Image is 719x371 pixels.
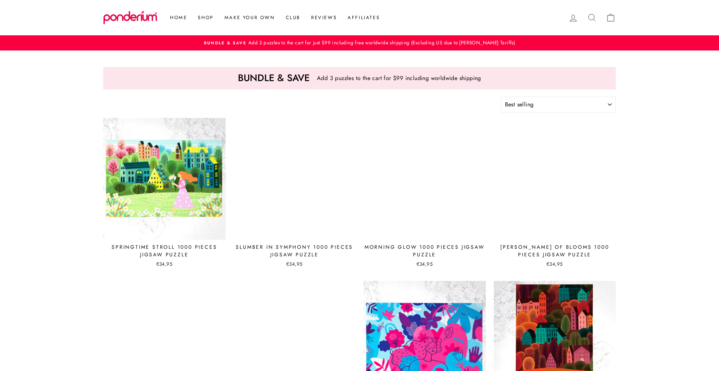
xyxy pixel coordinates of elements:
[103,11,157,25] img: Ponderium
[306,11,342,24] a: Reviews
[103,260,226,268] div: €34,95
[363,243,486,259] div: Morning Glow 1000 Pieces Jigsaw Puzzle
[234,243,356,259] div: Slumber in Symphony 1000 Pieces Jigsaw Puzzle
[363,260,486,268] div: €34,95
[234,118,356,270] a: Slumber in Symphony 1000 Pieces Jigsaw Puzzle €34,95
[192,11,219,24] a: Shop
[103,243,226,259] div: Springtime Stroll 1000 Pieces Jigsaw Puzzle
[238,72,310,84] p: Bundle & save
[165,11,192,24] a: Home
[103,118,226,270] a: Springtime Stroll 1000 Pieces Jigsaw Puzzle €34,95
[161,11,385,24] ul: Primary
[494,118,616,270] a: [PERSON_NAME] of Blooms 1000 Pieces Jigsaw Puzzle €34,95
[363,118,486,270] a: Morning Glow 1000 Pieces Jigsaw Puzzle €34,95
[494,243,616,259] div: [PERSON_NAME] of Blooms 1000 Pieces Jigsaw Puzzle
[219,11,280,24] a: Make Your Own
[234,260,356,268] div: €34,95
[247,39,515,46] span: Add 3 puzzles to the cart for just $99 including free worldwide shipping (Excluding US due to [PE...
[342,11,385,24] a: Affiliates
[317,75,481,81] p: Add 3 puzzles to the cart for $99 including worldwide shipping
[204,40,247,46] span: Bundle & Save
[103,67,616,89] a: Bundle & saveAdd 3 puzzles to the cart for $99 including worldwide shipping
[105,39,614,47] a: Bundle & SaveAdd 3 puzzles to the cart for just $99 including free worldwide shipping (Excluding ...
[280,11,306,24] a: Club
[494,260,616,268] div: €34,95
